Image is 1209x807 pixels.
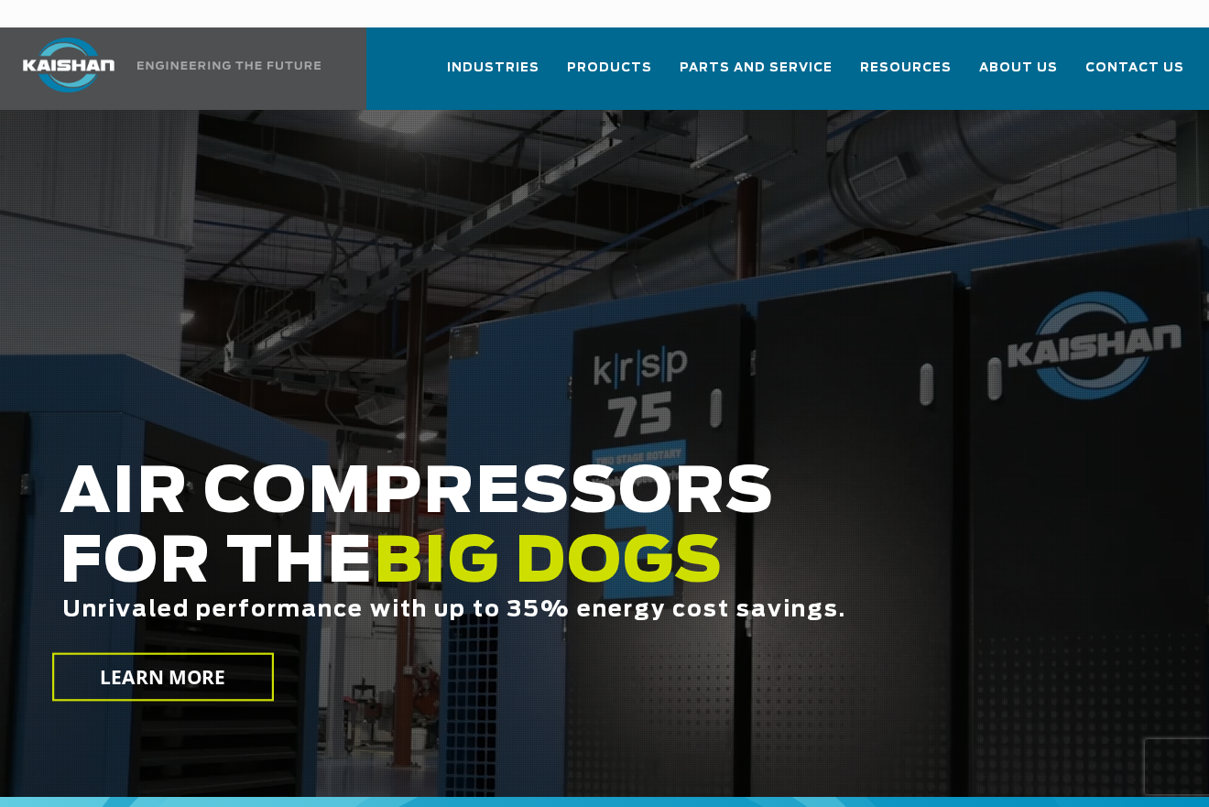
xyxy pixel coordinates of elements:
a: LEARN MORE [52,653,274,702]
span: Products [567,58,652,79]
span: LEARN MORE [100,664,225,691]
span: Unrivaled performance with up to 35% energy cost savings. [62,599,846,621]
span: About Us [979,58,1058,79]
a: Industries [447,44,539,106]
a: Resources [860,44,952,106]
a: About Us [979,44,1058,106]
span: Industries [447,58,539,79]
a: Products [567,44,652,106]
span: Contact Us [1085,58,1184,79]
span: BIG DOGS [374,532,724,594]
span: Parts and Service [680,58,833,79]
img: Engineering the future [137,61,321,70]
a: Parts and Service [680,44,833,106]
a: Contact Us [1085,44,1184,106]
span: Resources [860,58,952,79]
h2: AIR COMPRESSORS FOR THE [60,459,964,680]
